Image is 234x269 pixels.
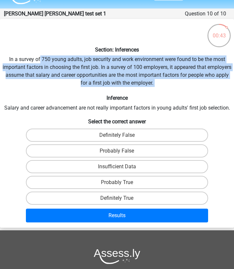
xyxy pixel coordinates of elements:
label: Definitely True [26,192,208,205]
h6: Select the correct answer [3,117,231,125]
h6: Inference [3,95,231,101]
div: Question 10 of 10 [185,10,226,18]
label: Probably False [26,144,208,157]
strong: [PERSON_NAME] [PERSON_NAME] test set 1 [4,10,106,17]
label: Insufficient Data [26,160,208,173]
label: Definitely False [26,129,208,142]
img: Assessly logo [94,249,140,264]
button: Results [26,209,208,222]
div: 00:43 [207,23,231,40]
label: Probably True [26,176,208,189]
h6: Section: Inferences [3,47,231,53]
